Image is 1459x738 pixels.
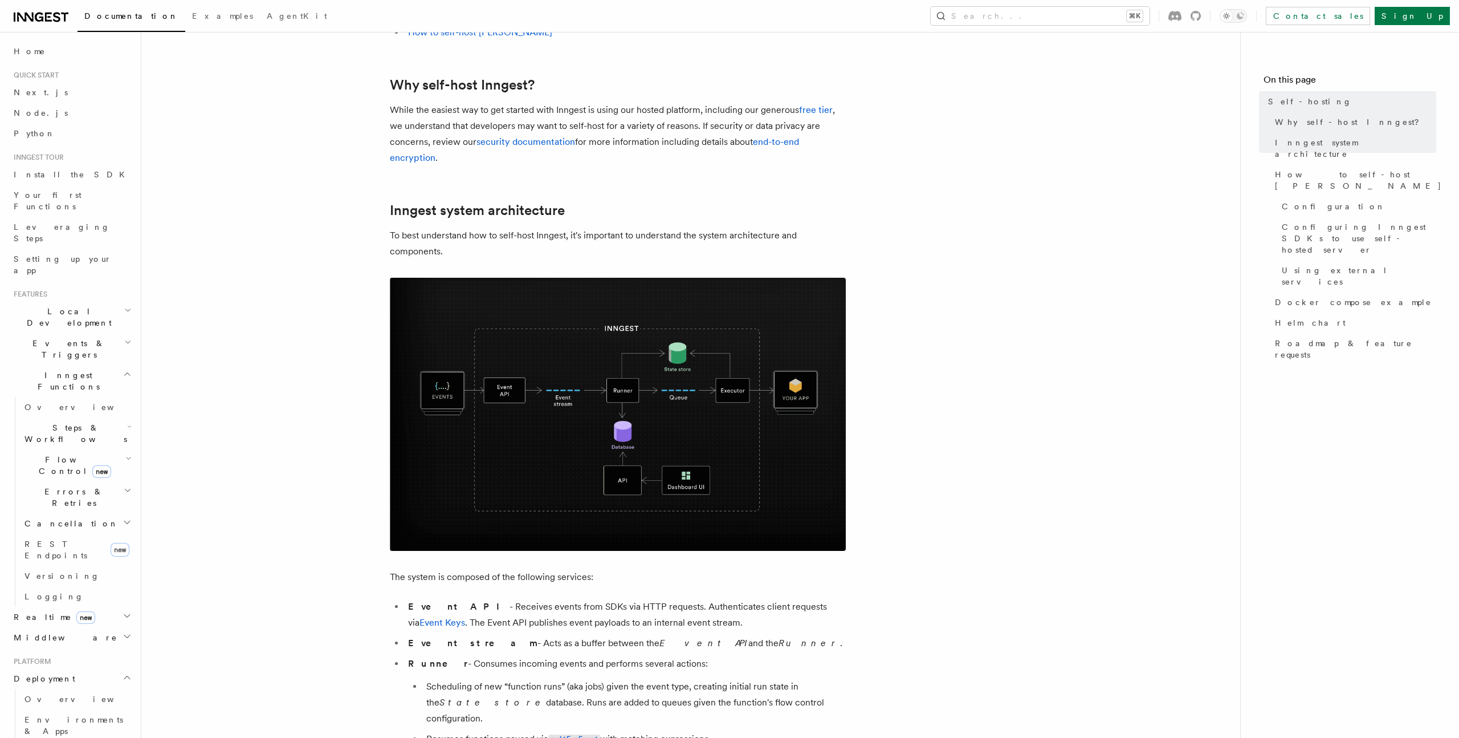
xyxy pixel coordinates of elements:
[9,673,75,684] span: Deployment
[1282,265,1436,287] span: Using external services
[14,108,68,117] span: Node.js
[9,41,134,62] a: Home
[260,3,334,31] a: AgentKit
[25,403,142,412] span: Overview
[9,249,134,281] a: Setting up your app
[390,202,565,218] a: Inngest system architecture
[931,7,1150,25] button: Search...⌘K
[192,11,253,21] span: Examples
[14,254,112,275] span: Setting up your app
[14,222,110,243] span: Leveraging Steps
[20,397,134,417] a: Overview
[9,301,134,333] button: Local Development
[20,689,134,709] a: Overview
[9,185,134,217] a: Your first Functions
[1275,338,1436,360] span: Roadmap & feature requests
[9,123,134,144] a: Python
[1277,196,1436,217] a: Configuration
[779,638,840,648] em: Runner
[20,534,134,566] a: REST Endpointsnew
[9,611,95,623] span: Realtime
[9,365,134,397] button: Inngest Functions
[1277,217,1436,260] a: Configuring Inngest SDKs to use self-hosted server
[14,46,46,57] span: Home
[9,397,134,607] div: Inngest Functions
[20,566,134,586] a: Versioning
[1270,292,1436,313] a: Docker compose example
[419,617,465,628] a: Event Keys
[20,486,124,509] span: Errors & Retries
[1277,260,1436,292] a: Using external services
[92,465,111,478] span: new
[25,571,100,581] span: Versioning
[1270,333,1436,365] a: Roadmap & feature requests
[9,164,134,185] a: Install the SDK
[390,77,535,93] a: Why self-host Inngest?
[1275,297,1432,308] span: Docker compose example
[9,103,134,123] a: Node.js
[1282,221,1436,256] span: Configuring Inngest SDKs to use self-hosted server
[9,668,134,689] button: Deployment
[20,481,134,513] button: Errors & Retries
[14,88,68,97] span: Next.js
[9,632,117,643] span: Middleware
[1270,313,1436,333] a: Helm chart
[659,638,748,648] em: Event API
[439,697,546,708] em: State store
[9,370,123,392] span: Inngest Functions
[9,657,51,666] span: Platform
[1275,317,1346,329] span: Helm chart
[1270,164,1436,196] a: How to self-host [PERSON_NAME]
[1275,116,1427,128] span: Why self-host Inngest?
[1127,10,1143,22] kbd: ⌘K
[9,306,124,329] span: Local Development
[1375,7,1450,25] a: Sign Up
[1264,91,1436,112] a: Self-hosting
[405,635,846,651] li: - Acts as a buffer between the and the .
[111,543,129,557] span: new
[20,449,134,481] button: Flow Controlnew
[20,422,127,445] span: Steps & Workflows
[408,601,510,612] strong: Event API
[267,11,327,21] span: AgentKit
[408,638,537,648] strong: Event stream
[9,338,124,360] span: Events & Triggers
[1220,9,1247,23] button: Toggle dark mode
[20,454,125,477] span: Flow Control
[1282,201,1385,212] span: Configuration
[20,518,119,529] span: Cancellation
[390,102,846,166] p: While the easiest way to get started with Inngest is using our hosted platform, including our gen...
[1266,7,1370,25] a: Contact sales
[76,611,95,624] span: new
[1268,96,1352,107] span: Self-hosting
[20,513,134,534] button: Cancellation
[476,136,575,147] a: security documentation
[1275,137,1436,160] span: Inngest system architecture
[14,129,55,138] span: Python
[14,190,81,211] span: Your first Functions
[390,278,846,551] img: Inngest system architecture diagram
[423,679,846,727] li: Scheduling of new “function runs” (aka jobs) given the event type, creating initial run state in ...
[9,290,47,299] span: Features
[9,82,134,103] a: Next.js
[405,599,846,631] li: - Receives events from SDKs via HTTP requests. Authenticates client requests via . The Event API ...
[799,104,833,115] a: free tier
[1264,73,1436,91] h4: On this page
[1270,112,1436,132] a: Why self-host Inngest?
[1275,169,1442,192] span: How to self-host [PERSON_NAME]
[25,540,87,560] span: REST Endpoints
[9,607,134,627] button: Realtimenew
[9,217,134,249] a: Leveraging Steps
[1270,132,1436,164] a: Inngest system architecture
[25,695,142,704] span: Overview
[20,417,134,449] button: Steps & Workflows
[25,715,123,736] span: Environments & Apps
[9,333,134,365] button: Events & Triggers
[390,569,846,585] p: The system is composed of the following services:
[78,3,185,32] a: Documentation
[84,11,178,21] span: Documentation
[9,627,134,648] button: Middleware
[390,228,846,259] p: To best understand how to self-host Inngest, it's important to understand the system architecture...
[14,170,132,179] span: Install the SDK
[9,71,59,80] span: Quick start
